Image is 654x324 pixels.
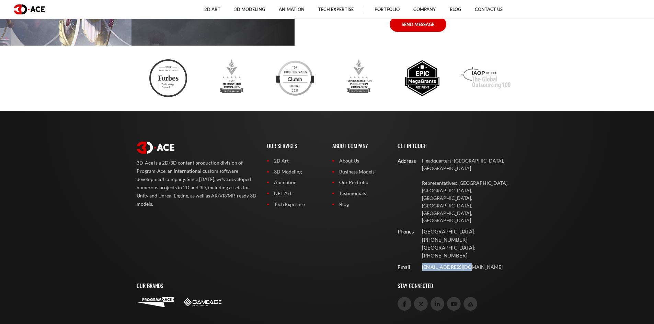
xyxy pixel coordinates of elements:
img: Game-Ace [184,298,221,306]
img: logo white [137,142,174,154]
a: Blog [332,201,387,208]
a: 3D Modeling [267,168,322,176]
p: Get In Touch [398,135,518,157]
p: Our Services [267,135,322,157]
img: Top 3d modeling companies designrush award 2023 [213,59,251,97]
a: Business Models [332,168,387,176]
img: Ftc badge 3d ace 2024 [149,59,187,97]
button: SEND MESSAGE [390,17,446,32]
p: Our Brands [137,275,387,297]
p: Representatives: [GEOGRAPHIC_DATA], [GEOGRAPHIC_DATA], [GEOGRAPHIC_DATA], [GEOGRAPHIC_DATA], [GEO... [422,179,518,224]
img: Iaop award [461,59,510,97]
p: 3D-Ace is a 2D/3D content production division of Program-Ace, an international custom software de... [137,159,257,208]
p: [GEOGRAPHIC_DATA]: [PHONE_NUMBER] [422,228,518,244]
a: NFT Art [267,190,322,197]
a: About Us [332,157,387,165]
img: logo dark [14,4,45,14]
p: Stay Connected [398,275,518,297]
a: Headquarters: [GEOGRAPHIC_DATA], [GEOGRAPHIC_DATA] Representatives: [GEOGRAPHIC_DATA], [GEOGRAPHI... [422,157,518,224]
a: Our Portfolio [332,179,387,186]
p: About Company [332,135,387,157]
a: Tech Expertise [267,201,322,208]
img: Top 3d animation production companies designrush 2023 [340,59,378,97]
div: Address [398,157,409,165]
div: Phones [398,228,409,236]
p: Headquarters: [GEOGRAPHIC_DATA], [GEOGRAPHIC_DATA] [422,157,518,172]
img: Clutch top developers [276,59,314,97]
a: Animation [267,179,322,186]
img: Epic megagrants recipient [403,59,441,97]
p: [GEOGRAPHIC_DATA]: [PHONE_NUMBER] [422,244,518,260]
img: Program-Ace [137,297,174,307]
div: Email [398,263,409,271]
a: [EMAIL_ADDRESS][DOMAIN_NAME] [422,263,518,271]
a: 2D Art [267,157,322,165]
a: Testimonials [332,190,387,197]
